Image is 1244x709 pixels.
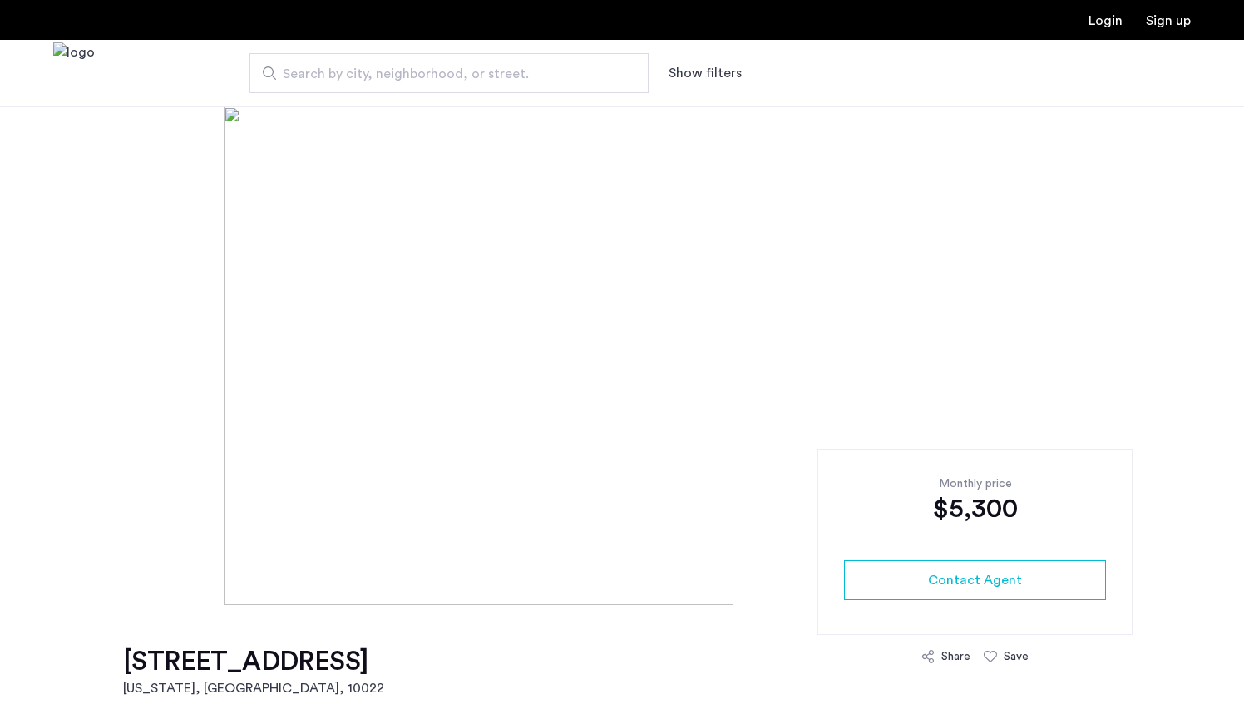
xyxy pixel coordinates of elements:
h1: [STREET_ADDRESS] [123,645,384,678]
h2: [US_STATE], [GEOGRAPHIC_DATA] , 10022 [123,678,384,698]
a: [STREET_ADDRESS][US_STATE], [GEOGRAPHIC_DATA], 10022 [123,645,384,698]
input: Apartment Search [249,53,649,93]
img: [object%20Object] [224,106,1019,605]
div: Monthly price [844,475,1106,492]
a: Cazamio Logo [53,42,95,105]
a: Registration [1146,14,1191,27]
span: Search by city, neighborhood, or street. [283,64,602,84]
span: Contact Agent [928,570,1022,590]
div: Share [941,648,970,665]
button: button [844,560,1106,600]
a: Login [1088,14,1123,27]
button: Show or hide filters [669,63,742,83]
img: logo [53,42,95,105]
div: Save [1004,648,1029,665]
div: $5,300 [844,492,1106,525]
